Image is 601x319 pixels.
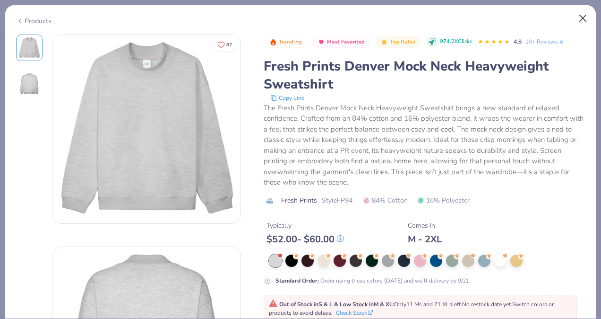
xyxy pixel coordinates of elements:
[462,301,512,308] span: No restock date yet.
[275,276,471,285] div: Order using these colors [DATE] and we’ll delivery by 9/21.
[318,38,325,46] img: Most Favorited sort
[279,39,302,44] span: Trending
[322,195,352,205] span: Style FP94
[226,43,232,47] span: 87
[417,195,470,205] span: 16% Polyester
[264,57,585,93] div: Fresh Prints Denver Mock Neck Heavyweight Sweatshirt
[525,37,565,46] a: 10+ Reviews
[313,36,370,48] button: Badge Button
[269,38,277,46] img: Trending sort
[266,221,344,230] div: Typically
[376,36,421,48] button: Badge Button
[327,39,365,44] span: Most Favorited
[334,301,394,308] strong: & Low Stock in M & XL :
[390,39,416,44] span: Top Rated
[265,36,307,48] button: Badge Button
[52,35,240,223] img: Front
[18,72,41,95] img: Back
[574,9,592,27] button: Close
[264,103,585,188] div: The Fresh Prints Denver Mock Neck Heavyweight Sweatshirt brings a new standard of relaxed confide...
[363,195,408,205] span: 84% Cotton
[281,195,317,205] span: Fresh Prints
[440,38,472,46] span: 974.2K Clicks
[269,301,554,317] span: Only 11 Ms and 71 XLs left. Switch colors or products to avoid delays.
[336,309,373,317] button: Check Stock
[16,16,52,26] div: Products
[380,38,388,46] img: Top Rated sort
[275,277,319,284] strong: Standard Order :
[408,221,442,230] div: Comes In
[266,233,344,245] div: $ 52.00 - $ 60.00
[213,38,236,52] button: Like
[478,35,510,50] div: 4.8 Stars
[408,233,442,245] div: M - 2XL
[267,93,307,103] button: copy to clipboard
[18,36,41,59] img: Front
[264,197,276,204] img: brand logo
[514,38,522,45] span: 4.8
[279,301,334,308] strong: Out of Stock in S & L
